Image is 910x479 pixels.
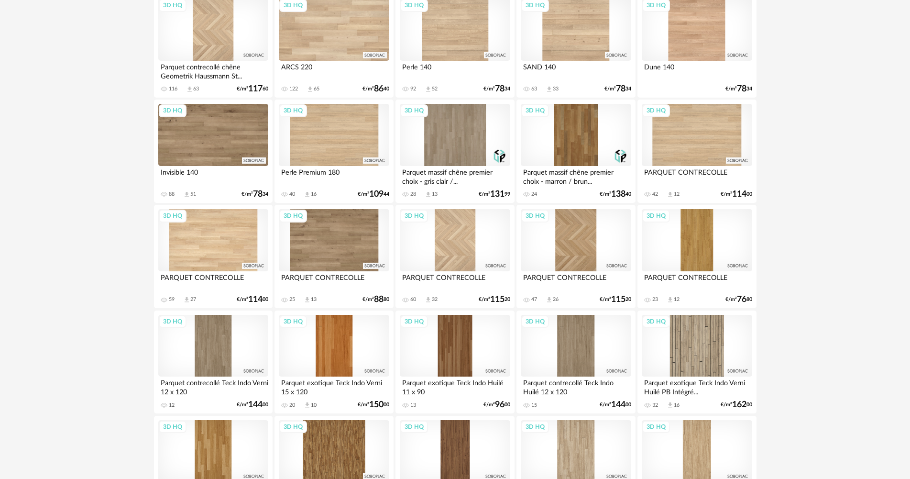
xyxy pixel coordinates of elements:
span: Download icon [667,296,674,303]
div: 47 [531,296,537,303]
span: 78 [616,86,625,92]
span: 117 [248,86,263,92]
div: ARCS 220 [279,61,389,80]
div: 122 [289,86,298,92]
div: 88 [169,191,175,198]
div: €/m² 00 [358,401,389,408]
div: 40 [289,191,295,198]
span: 78 [737,86,746,92]
span: Download icon [425,296,432,303]
div: PARQUET CONTRECOLLE [400,271,510,290]
div: 92 [410,86,416,92]
a: 3D HQ PARQUET CONTRECOLLE 42 Download icon 12 €/m²11400 [637,100,756,203]
div: 33 [553,86,559,92]
span: Download icon [304,401,311,409]
div: €/m² 34 [604,86,631,92]
span: 86 [374,86,384,92]
div: €/m² 34 [725,86,752,92]
div: PARQUET CONTRECOLLE [279,271,389,290]
div: 60 [410,296,416,303]
a: 3D HQ Parquet massif chêne premier choix - gris clair /... 28 Download icon 13 €/m²13199 [395,100,514,203]
span: Download icon [667,191,674,198]
span: Download icon [183,296,190,303]
div: 10 [311,402,317,409]
div: 3D HQ [159,210,186,222]
div: 63 [193,86,199,92]
div: 3D HQ [400,210,428,222]
a: 3D HQ Parquet exotique Teck Indo Huilé 11 x 90 13 €/m²9600 [395,311,514,414]
div: 63 [531,86,537,92]
a: 3D HQ Parquet massif chêne premier choix - marron / brun... 24 €/m²13840 [516,100,635,203]
a: 3D HQ Parquet exotique Teck Indo Verni Huilé PB Intégré... 32 Download icon 16 €/m²16200 [637,311,756,414]
div: 3D HQ [159,104,186,117]
div: €/m² 00 [721,191,752,198]
span: 115 [490,296,504,303]
div: 32 [432,296,438,303]
span: 78 [495,86,504,92]
a: 3D HQ Invisible 140 88 Download icon 51 €/m²7834 [154,100,273,203]
span: Download icon [304,296,311,303]
div: 20 [289,402,295,409]
div: €/m² 20 [479,296,510,303]
div: 59 [169,296,175,303]
div: 3D HQ [521,210,549,222]
div: Invisible 140 [158,166,268,185]
div: €/m² 44 [358,191,389,198]
div: PARQUET CONTRECOLLE [642,271,752,290]
span: 144 [611,401,625,408]
div: 28 [410,191,416,198]
a: 3D HQ PARQUET CONTRECOLLE 59 Download icon 27 €/m²11400 [154,205,273,308]
div: 3D HQ [159,315,186,328]
span: 88 [374,296,384,303]
div: Parquet exotique Teck Indo Huilé 11 x 90 [400,377,510,396]
div: €/m² 00 [237,401,268,408]
div: 3D HQ [642,210,670,222]
span: 115 [611,296,625,303]
div: 16 [311,191,317,198]
div: 13 [410,402,416,409]
div: 16 [674,402,680,409]
span: Download icon [186,86,193,93]
div: €/m² 00 [483,401,510,408]
a: 3D HQ Perle Premium 180 40 Download icon 16 €/m²10944 [274,100,393,203]
div: PARQUET CONTRECOLLE [158,271,268,290]
div: €/m² 34 [483,86,510,92]
div: 23 [652,296,658,303]
a: 3D HQ Parquet contrecollé Teck Indo Verni 12 x 120 12 €/m²14400 [154,311,273,414]
span: 162 [732,401,746,408]
span: Download icon [183,191,190,198]
span: Download icon [667,401,674,409]
div: Perle Premium 180 [279,166,389,185]
div: SAND 140 [521,61,631,80]
div: €/m² 00 [721,401,752,408]
div: €/m² 20 [600,296,631,303]
div: 3D HQ [521,421,549,433]
div: 3D HQ [642,315,670,328]
div: €/m² 60 [237,86,268,92]
div: €/m² 40 [600,191,631,198]
div: Parquet contrecollé chêne Geometrik Haussmann St... [158,61,268,80]
div: €/m² 40 [362,86,389,92]
div: 3D HQ [400,315,428,328]
a: 3D HQ PARQUET CONTRECOLLE 25 Download icon 13 €/m²8880 [274,205,393,308]
div: 12 [674,296,680,303]
div: 15 [531,402,537,409]
a: 3D HQ Parquet exotique Teck Indo Verni 15 x 120 20 Download icon 10 €/m²15000 [274,311,393,414]
div: €/m² 00 [237,296,268,303]
div: 12 [169,402,175,409]
div: 13 [311,296,317,303]
span: 76 [737,296,746,303]
span: 109 [369,191,384,198]
div: Dune 140 [642,61,752,80]
div: €/m² 00 [600,401,631,408]
div: 3D HQ [642,104,670,117]
div: Parquet massif chêne premier choix - marron / brun... [521,166,631,185]
div: 3D HQ [159,421,186,433]
div: 3D HQ [400,421,428,433]
div: 3D HQ [521,315,549,328]
a: 3D HQ Parquet contrecollé Teck Indo Huilé 12 x 120 15 €/m²14400 [516,311,635,414]
span: 114 [248,296,263,303]
div: 24 [531,191,537,198]
div: 3D HQ [279,315,307,328]
div: 52 [432,86,438,92]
